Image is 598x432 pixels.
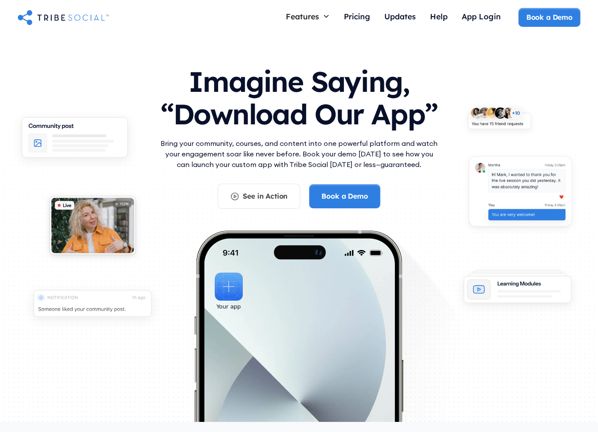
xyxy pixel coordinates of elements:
[377,8,423,27] a: Updates
[430,11,448,21] div: Help
[18,8,109,26] a: home
[216,302,241,312] div: Your app
[12,110,138,170] img: An illustration of Community Feed
[218,184,300,208] a: See in Action
[462,11,501,21] div: App Login
[24,283,161,329] img: An illustration of push notification
[518,8,580,26] a: Book a Demo
[158,138,440,170] p: Bring your community, courses, and content into one powerful platform and watch your engagement s...
[309,184,380,208] a: Book a Demo
[423,8,455,27] a: Help
[286,11,319,21] div: Features
[344,11,370,21] div: Pricing
[42,190,143,265] img: An illustration of Live video
[460,102,538,138] img: An illustration of New friends requests
[279,8,337,25] div: Features
[243,191,288,201] div: See in Action
[455,265,580,314] img: An illustration of Learning Modules
[460,150,580,237] img: An illustration of chat
[455,8,508,27] a: App Login
[384,11,416,21] div: Updates
[158,57,440,134] h1: Imagine Saying, “Download Our App”
[337,8,377,27] a: Pricing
